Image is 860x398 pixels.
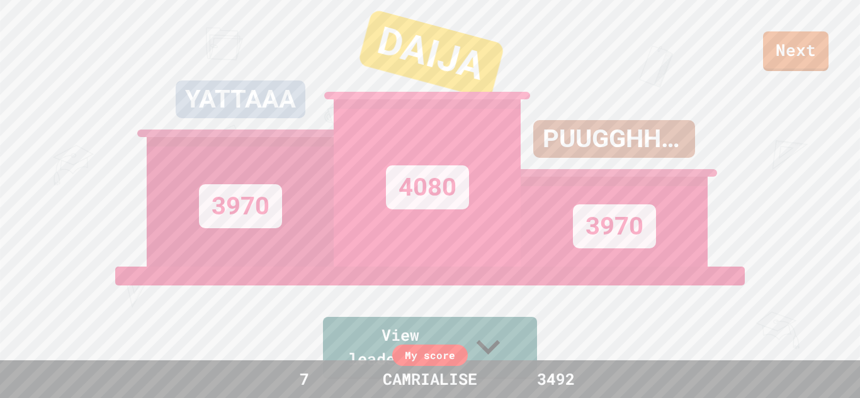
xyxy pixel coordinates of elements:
[323,317,537,379] a: View leaderboard
[357,9,504,99] div: DAIJA
[176,80,305,118] div: YATTAAA
[533,120,695,158] div: PUUGGHHPUUGGHH
[257,367,351,391] div: 7
[386,165,469,209] div: 4080
[763,31,829,71] a: Next
[509,367,603,391] div: 3492
[199,184,282,228] div: 3970
[573,204,656,248] div: 3970
[370,367,490,391] div: CAMRIALISE
[392,345,468,366] div: My score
